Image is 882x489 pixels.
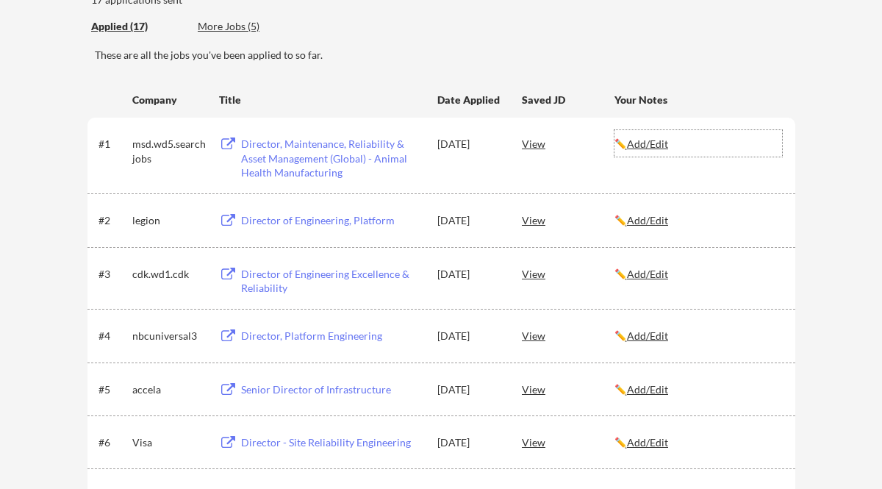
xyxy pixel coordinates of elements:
[627,268,668,280] u: Add/Edit
[241,137,423,180] div: Director, Maintenance, Reliability & Asset Management (Global) - Animal Health Manufacturing
[522,86,614,113] div: Saved JD
[627,383,668,396] u: Add/Edit
[98,137,127,151] div: #1
[98,267,127,282] div: #3
[437,382,502,397] div: [DATE]
[437,137,502,151] div: [DATE]
[522,376,614,402] div: View
[614,329,782,343] div: ✏️
[132,93,206,107] div: Company
[95,48,795,63] div: These are all the jobs you've been applied to so far.
[522,130,614,157] div: View
[627,329,668,342] u: Add/Edit
[132,329,206,343] div: nbcuniversal3
[91,19,187,34] div: Applied (17)
[437,213,502,228] div: [DATE]
[132,267,206,282] div: cdk.wd1.cdk
[614,267,782,282] div: ✏️
[522,429,614,455] div: View
[132,137,206,165] div: msd.wd5.searchjobs
[614,93,782,107] div: Your Notes
[437,93,502,107] div: Date Applied
[241,213,423,228] div: Director of Engineering, Platform
[614,137,782,151] div: ✏️
[91,19,187,35] div: These are all the jobs you've been applied to so far.
[219,93,423,107] div: Title
[241,329,423,343] div: Director, Platform Engineering
[132,382,206,397] div: accela
[614,435,782,450] div: ✏️
[437,435,502,450] div: [DATE]
[614,382,782,397] div: ✏️
[522,322,614,349] div: View
[241,267,423,296] div: Director of Engineering Excellence & Reliability
[198,19,306,34] div: More Jobs (5)
[522,260,614,287] div: View
[614,213,782,228] div: ✏️
[132,435,206,450] div: Visa
[627,138,668,150] u: Add/Edit
[437,267,502,282] div: [DATE]
[132,213,206,228] div: legion
[98,329,127,343] div: #4
[198,19,306,35] div: These are job applications we think you'd be a good fit for, but couldn't apply you to automatica...
[522,207,614,233] div: View
[98,382,127,397] div: #5
[627,214,668,226] u: Add/Edit
[241,382,423,397] div: Senior Director of Infrastructure
[98,435,127,450] div: #6
[98,213,127,228] div: #2
[241,435,423,450] div: Director - Site Reliability Engineering
[627,436,668,449] u: Add/Edit
[437,329,502,343] div: [DATE]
